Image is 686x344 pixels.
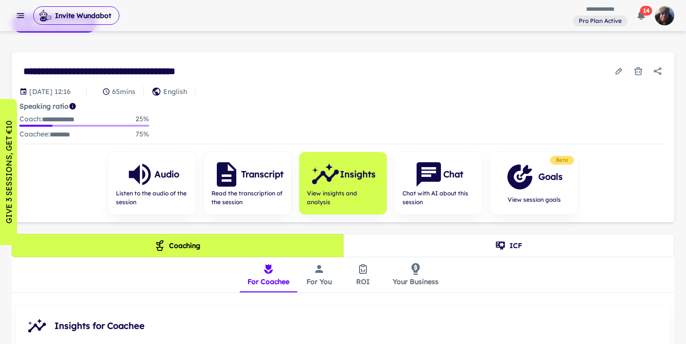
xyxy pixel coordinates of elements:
[573,15,628,27] a: View and manage your current plan and billing details.
[3,120,15,224] p: GIVE 3 SESSIONS, GET €10
[135,114,149,125] p: 25 %
[12,234,343,257] button: Coaching
[19,129,70,140] p: Coachee :
[135,129,149,140] p: 75 %
[19,114,75,125] p: Coach :
[241,168,284,181] h6: Transcript
[538,170,563,184] h6: Goals
[240,257,446,292] div: insights tabs
[631,6,651,25] button: 14
[443,168,463,181] h6: Chat
[211,189,284,207] span: Read the transcription of the session
[112,86,135,97] p: 65 mins
[575,17,626,25] span: Pro Plan Active
[154,168,179,181] h6: Audio
[385,257,446,292] button: Your Business
[19,102,69,111] strong: Speaking ratio
[610,62,628,80] button: Edit session
[340,168,376,181] h6: Insights
[12,234,674,257] div: theme selection
[505,195,563,204] span: View session goals
[108,152,196,214] button: AudioListen to the audio of the session
[69,102,76,110] svg: Coach/coachee ideal ratio of speaking is roughly 20:80. Mentor/mentee ideal ratio of speaking is ...
[55,319,663,333] span: Insights for Coachee
[573,16,628,25] span: View and manage your current plan and billing details.
[649,62,667,80] button: Share session
[33,6,119,25] button: Invite Wundabot
[490,152,578,214] button: GoalsView session goals
[297,257,341,292] button: For You
[299,152,387,214] button: InsightsView insights and analysis
[204,152,291,214] button: TranscriptRead the transcription of the session
[341,257,385,292] button: ROI
[552,156,572,164] span: Beta
[343,234,675,257] button: ICF
[116,189,188,207] span: Listen to the audio of the session
[307,189,379,207] span: View insights and analysis
[163,86,187,97] p: English
[395,152,482,214] button: ChatChat with AI about this session
[33,6,119,25] span: Invite Wundabot to record a meeting
[655,6,674,25] img: photoURL
[402,189,475,207] span: Chat with AI about this session
[640,6,652,16] span: 14
[629,62,647,80] button: Delete session
[29,86,71,97] p: Session date
[240,257,297,292] button: For Coachee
